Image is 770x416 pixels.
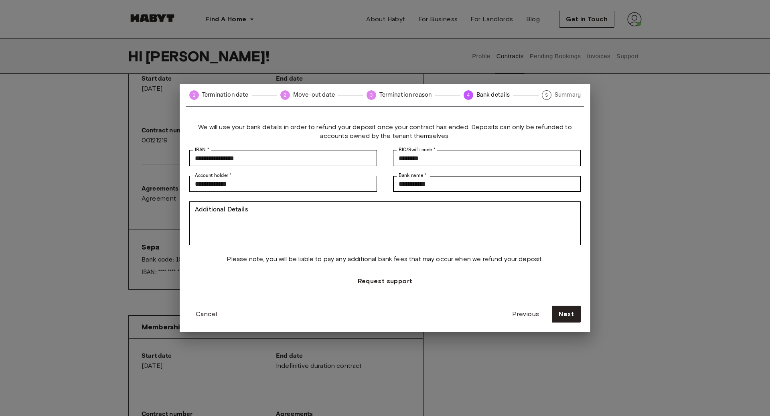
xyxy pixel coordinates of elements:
[193,92,196,98] text: 1
[195,172,231,179] label: Account holder *
[379,91,432,99] span: Termination reason
[559,309,574,319] span: Next
[370,92,373,98] text: 3
[189,123,581,140] span: We will use your bank details in order to refund your deposit once your contract has ended. Depos...
[202,91,249,99] span: Termination date
[284,92,287,98] text: 2
[195,146,209,153] label: IBAN *
[293,91,335,99] span: Move-out date
[467,92,470,98] text: 4
[351,273,419,289] button: Request support
[555,91,581,99] span: Summary
[227,255,543,264] span: Please note, you will be liable to pay any additional bank fees that may occur when we refund you...
[399,146,436,153] label: BIC/Swift code *
[506,306,545,323] button: Previous
[358,276,413,286] span: Request support
[196,309,217,319] span: Cancel
[545,93,548,97] text: 5
[189,306,223,322] button: Cancel
[512,309,539,319] span: Previous
[476,91,510,99] span: Bank details
[552,306,581,323] button: Next
[399,172,426,179] label: Bank name *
